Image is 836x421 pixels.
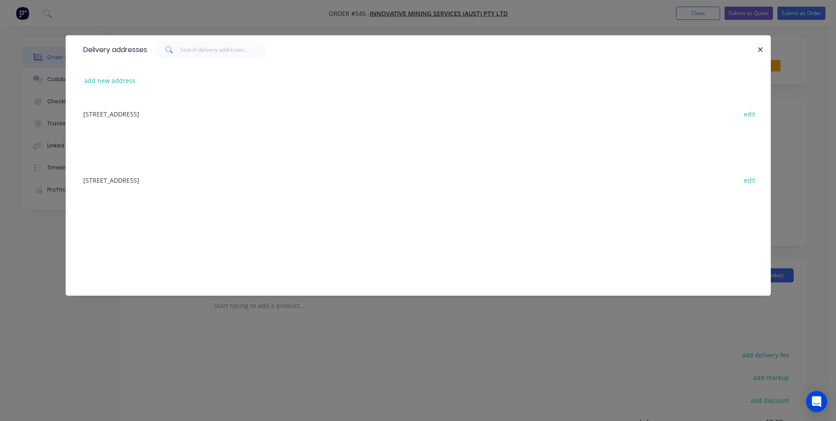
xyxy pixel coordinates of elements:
div: Open Intercom Messenger [806,391,827,412]
input: Search delivery addresses... [180,41,266,59]
button: edit [739,108,760,120]
button: add new address [80,75,140,86]
div: [STREET_ADDRESS] [79,163,758,196]
div: Delivery addresses [79,36,147,64]
button: edit [739,174,760,186]
div: [STREET_ADDRESS] [79,97,758,130]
